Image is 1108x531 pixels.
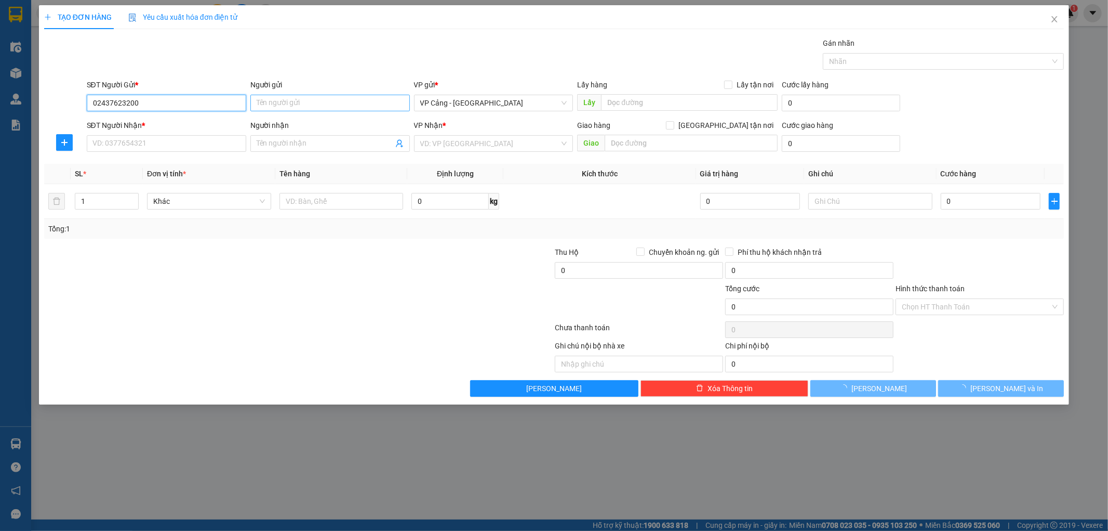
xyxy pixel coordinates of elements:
[970,383,1043,394] span: [PERSON_NAME] và In
[131,50,193,61] span: BD1208250069
[555,340,723,356] div: Ghi chú nội bộ nhà xe
[577,94,601,111] span: Lấy
[725,340,893,356] div: Chi phí nội bộ
[601,94,778,111] input: Dọc đường
[63,33,115,55] strong: PHIẾU GỬI HÀNG
[810,380,936,397] button: [PERSON_NAME]
[56,134,73,151] button: plus
[64,8,114,31] strong: VIỆT HIẾU LOGISTIC
[470,380,638,397] button: [PERSON_NAME]
[414,79,573,90] div: VP gửi
[555,248,579,256] span: Thu Hộ
[782,135,900,152] input: Cước giao hàng
[640,380,809,397] button: deleteXóa Thông tin
[6,27,46,67] img: logo
[75,170,83,178] span: SL
[395,139,404,148] span: user-add
[87,120,246,131] div: SĐT Người Nhận
[420,95,567,111] span: VP Cảng - Hà Nội
[696,384,703,393] span: delete
[57,138,72,147] span: plus
[489,193,499,210] span: kg
[437,170,474,178] span: Định lượng
[725,284,759,293] span: Tổng cước
[1049,197,1060,205] span: plus
[555,356,723,372] input: Nhập ghi chú
[72,66,117,82] strong: 02143888555, 0243777888
[700,170,739,178] span: Giá trị hàng
[808,193,932,210] input: Ghi Chú
[941,170,977,178] span: Cước hàng
[605,135,778,151] input: Dọc đường
[577,135,605,151] span: Giao
[645,247,723,258] span: Chuyển khoản ng. gửi
[279,170,310,178] span: Tên hàng
[896,284,965,293] label: Hình thức thanh toán
[414,121,443,129] span: VP Nhận
[840,384,851,392] span: loading
[1050,15,1059,23] span: close
[48,223,428,235] div: Tổng: 1
[153,193,265,209] span: Khác
[582,170,618,178] span: Kích thước
[526,383,582,394] span: [PERSON_NAME]
[732,79,778,90] span: Lấy tận nơi
[674,120,778,131] span: [GEOGRAPHIC_DATA] tận nơi
[87,79,246,90] div: SĐT Người Gửi
[128,14,137,22] img: icon
[804,164,937,184] th: Ghi chú
[147,170,186,178] span: Đơn vị tính
[1040,5,1069,34] button: Close
[554,322,725,340] div: Chưa thanh toán
[1049,193,1060,210] button: plus
[707,383,753,394] span: Xóa Thông tin
[782,95,900,111] input: Cước lấy hàng
[48,193,65,210] button: delete
[250,120,410,131] div: Người nhận
[128,13,238,21] span: Yêu cầu xuất hóa đơn điện tử
[782,121,833,129] label: Cước giao hàng
[61,57,106,73] strong: TĐ chuyển phát:
[250,79,410,90] div: Người gửi
[44,13,112,21] span: TẠO ĐƠN HÀNG
[782,81,829,89] label: Cước lấy hàng
[733,247,826,258] span: Phí thu hộ khách nhận trả
[851,383,907,394] span: [PERSON_NAME]
[823,39,855,47] label: Gán nhãn
[700,193,800,210] input: 0
[938,380,1064,397] button: [PERSON_NAME] và In
[577,81,607,89] span: Lấy hàng
[959,384,970,392] span: loading
[279,193,404,210] input: VD: Bàn, Ghế
[44,14,51,21] span: plus
[577,121,610,129] span: Giao hàng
